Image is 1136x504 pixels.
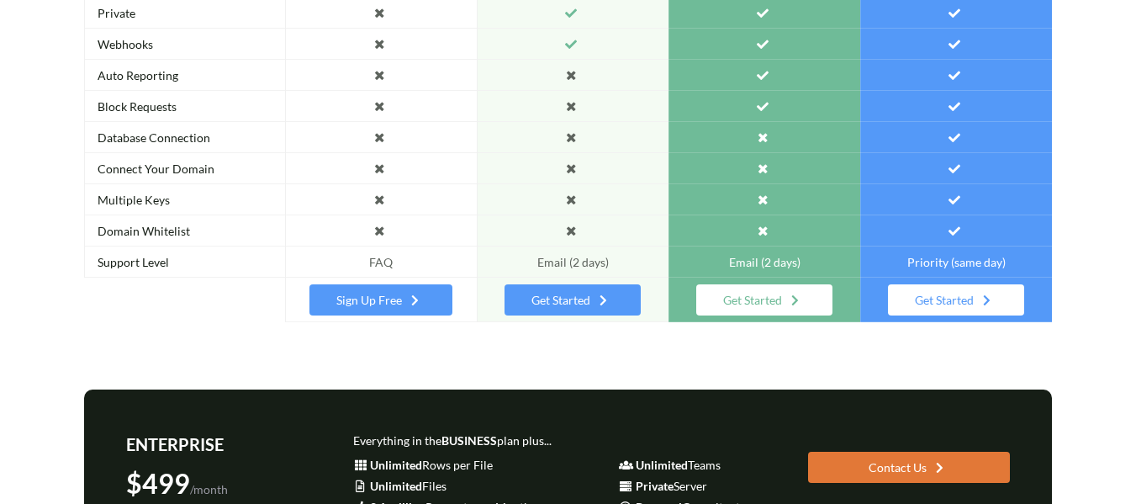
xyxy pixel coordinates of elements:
[84,184,285,215] div: Multiple Keys
[353,456,593,474] div: Rows per File
[619,456,783,474] div: Teams
[126,467,190,500] span: $499
[370,458,422,472] b: Unlimited
[907,253,1006,271] span: Priority (same day)
[537,253,609,271] span: Email (2 days)
[729,253,800,271] span: Email (2 days)
[696,284,832,316] a: Get Started
[341,432,795,449] div: Everything in the plan plus...
[888,284,1023,316] a: Get Started
[84,60,285,91] div: Auto Reporting
[636,479,674,493] b: Private
[190,482,228,496] span: /month
[619,477,783,495] div: Server
[126,432,328,457] div: ENTERPRISE
[353,477,593,495] div: Files
[369,253,393,271] span: FAQ
[84,122,285,153] div: Database Connection
[309,284,452,316] a: Sign Up Free
[84,91,285,122] div: Block Requests
[808,452,1010,483] a: Contact Us
[441,433,497,448] b: BUSINESS
[84,153,285,184] div: Connect Your Domain
[505,284,640,316] a: Get Started
[636,458,688,472] b: Unlimited
[84,215,285,247] div: Domain Whitelist
[370,479,422,493] b: Unlimited
[84,29,285,60] div: Webhooks
[84,247,285,278] div: Support Level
